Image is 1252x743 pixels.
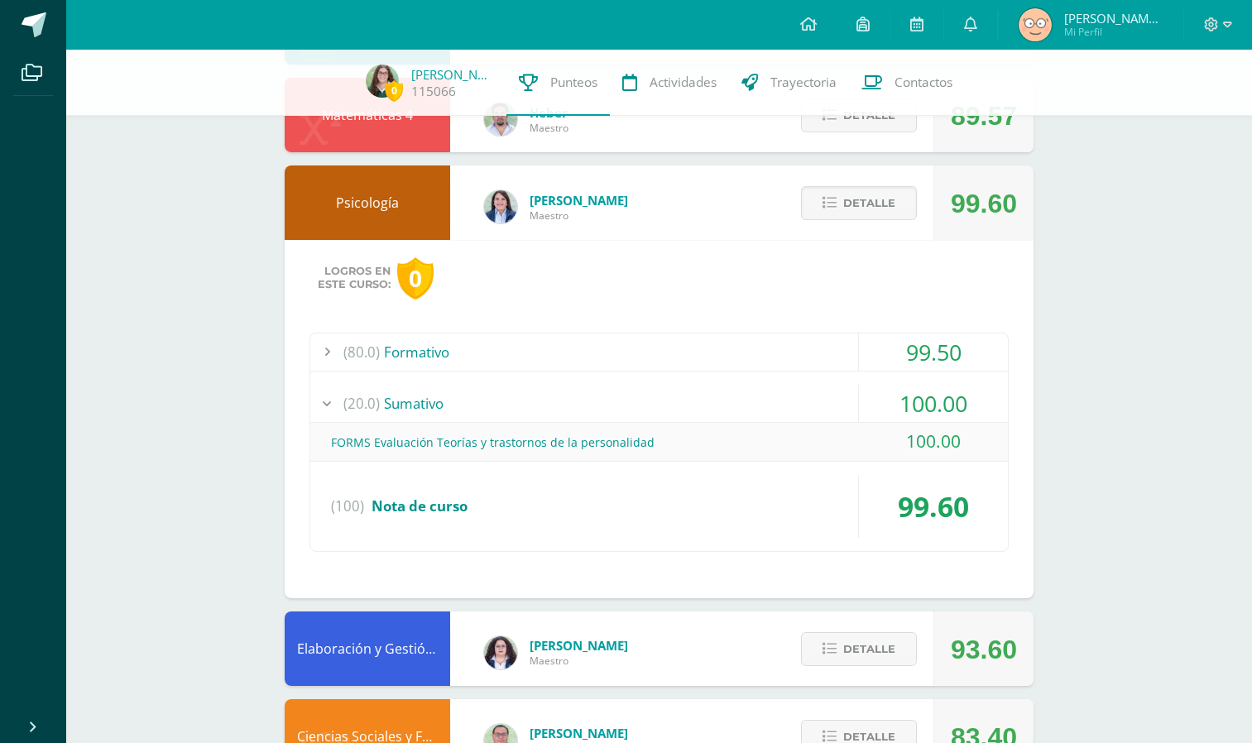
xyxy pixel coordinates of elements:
a: [PERSON_NAME] [411,66,494,83]
span: [PERSON_NAME] de los Angeles [1064,10,1163,26]
span: [PERSON_NAME] [530,725,628,741]
span: Maestro [530,121,568,135]
span: Actividades [650,74,717,91]
span: Maestro [530,209,628,223]
img: 00229b7027b55c487e096d516d4a36c4.png [484,103,517,136]
span: Logros en este curso: [318,265,391,291]
div: FORMS Evaluación Teorías y trastornos de la personalidad [310,424,1008,461]
a: Trayectoria [729,50,849,116]
div: 100.00 [859,385,1008,422]
a: 115066 [411,83,456,100]
img: ba02aa29de7e60e5f6614f4096ff8928.png [484,636,517,669]
div: 93.60 [951,612,1017,687]
div: Sumativo [310,385,1008,422]
div: 99.60 [951,166,1017,241]
span: [PERSON_NAME] [530,192,628,209]
span: Mi Perfil [1064,25,1163,39]
div: Formativo [310,333,1008,371]
img: 101204560ce1c1800cde82bcd5e5712f.png [484,190,517,223]
span: Detalle [843,188,895,218]
span: 0 [385,80,403,101]
div: 100.00 [859,423,1008,460]
span: Nota de curso [372,496,468,515]
button: Detalle [801,632,917,666]
span: Contactos [895,74,952,91]
span: Punteos [550,74,597,91]
span: Trayectoria [770,74,837,91]
div: Elaboración y Gestión de Proyectos [285,611,450,686]
div: 99.50 [859,333,1008,371]
button: Detalle [801,186,917,220]
span: (20.0) [343,385,380,422]
a: Contactos [849,50,965,116]
span: Detalle [843,634,895,664]
span: [PERSON_NAME] [530,637,628,654]
div: 0 [397,257,434,300]
a: Actividades [610,50,729,116]
a: Punteos [506,50,610,116]
img: 7a8bb309cd2690a783a0c444a844ac85.png [366,65,399,98]
div: 89.57 [951,79,1017,153]
span: (80.0) [343,333,380,371]
span: Maestro [530,654,628,668]
div: 99.60 [859,475,1008,538]
div: Psicología [285,165,450,240]
img: 6366ed5ed987100471695a0532754633.png [1019,8,1052,41]
span: (100) [331,475,364,538]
